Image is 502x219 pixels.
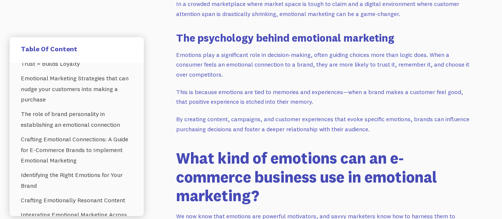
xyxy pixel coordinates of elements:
[176,114,473,134] p: By creating content, campaigns, and customer experiences that evoke specific emotions, brands can...
[21,57,133,71] a: Trust = Builds Loyalty
[176,50,473,80] p: Emotions play a significant role in decision-making, often guiding choices more than logic does. ...
[21,132,133,168] a: Crafting Emotional Connections: A Guide for E-Commerce Brands to Implement Emotional Marketing
[21,71,133,107] a: Emotional Marketing Strategies that can nudge your customers into making a purchase
[21,193,133,207] a: Crafting Emotionally Resonant Content
[21,168,133,193] a: Identifying the Right Emotions for Your Brand
[176,149,473,205] h2: What kind of emotions can an e-commerce business use in emotional marketing?
[21,107,133,132] a: The role of brand personality in establishing an emotional connection
[21,45,133,53] h5: Table Of Content
[176,30,473,45] h3: The psychology behind emotional marketing
[176,87,473,107] p: This is because emotions are tied to memories and experiences—when a brand makes a customer feel ...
